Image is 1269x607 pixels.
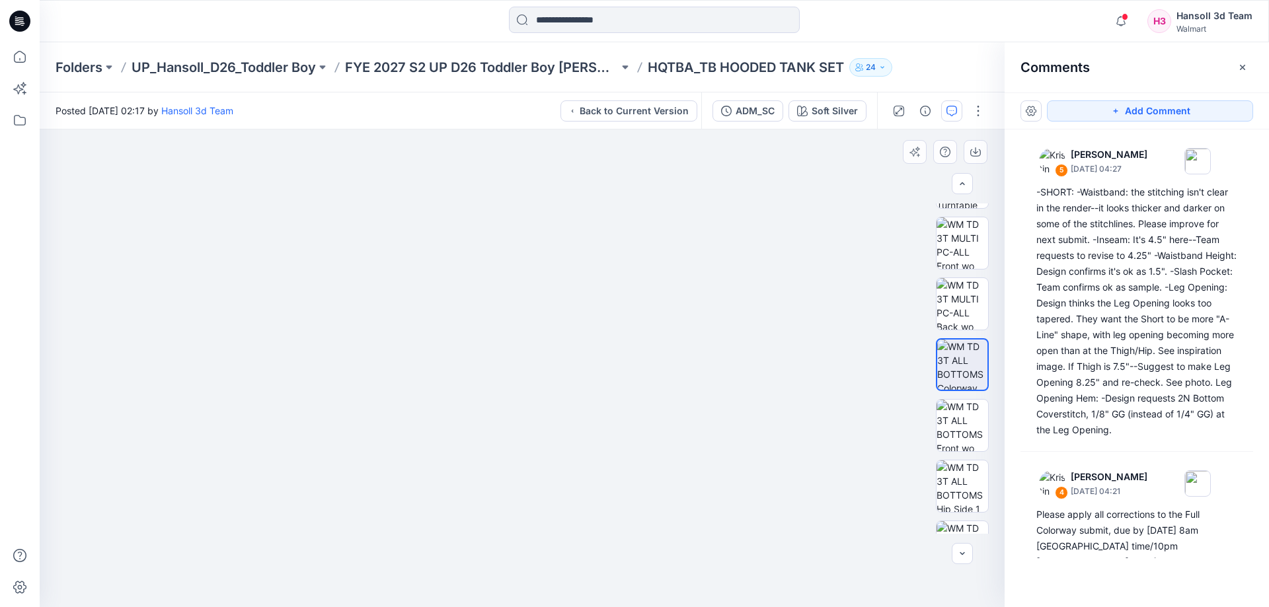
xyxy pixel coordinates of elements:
div: Walmart [1176,24,1252,34]
button: Soft Silver [788,100,866,122]
a: UP_Hansoll_D26_Toddler Boy [132,58,316,77]
h2: Comments [1020,59,1090,75]
p: [DATE] 04:21 [1071,485,1147,498]
a: FYE 2027 S2 UP D26 Toddler Boy [PERSON_NAME] [345,58,619,77]
img: Kristin Veit [1039,470,1065,497]
p: [PERSON_NAME] [1071,147,1147,162]
p: [DATE] 04:27 [1071,162,1147,176]
img: WM TD 3T ALL BOTTOMS Front wo Avatar [937,400,988,451]
div: ADM_SC [736,104,775,118]
img: eyJhbGciOiJIUzI1NiIsImtpZCI6IjAiLCJzbHQiOiJzZXMiLCJ0eXAiOiJKV1QifQ.eyJkYXRhIjp7InR5cGUiOiJzdG9yYW... [216,90,829,607]
button: Details [915,100,936,122]
img: WM TD 3T ALL BOTTOMS Colorway wo Avatar [937,339,987,390]
p: 24 [866,60,876,75]
img: WM TD 3T ALL BOTTOMS Back wo Avatar [937,521,988,573]
p: [PERSON_NAME] [1071,469,1147,485]
p: HQTBA_TB HOODED TANK SET [648,58,844,77]
img: WM TD 3T ALL BOTTOMS Hip Side 1 wo Avatar [937,460,988,512]
a: Hansoll 3d Team [161,105,233,116]
div: H3 [1147,9,1171,33]
a: Folders [56,58,102,77]
div: Soft Silver [812,104,858,118]
div: Hansoll 3d Team [1176,8,1252,24]
div: -SHORT: -Waistband: the stitching isn't clear in the render--it looks thicker and darker on some ... [1036,184,1237,438]
button: Add Comment [1047,100,1253,122]
button: ADM_SC [712,100,783,122]
img: WM TD 3T MULTI PC-ALL Front wo Avatar [937,217,988,269]
img: Kristin Veit [1039,148,1065,174]
img: WM TD 3T MULTI PC-ALL Back wo Avatar [937,278,988,330]
div: 4 [1055,486,1068,499]
button: Back to Current Version [560,100,697,122]
span: Posted [DATE] 02:17 by [56,104,233,118]
button: 24 [849,58,892,77]
div: 5 [1055,164,1068,177]
div: Please apply all corrections to the Full Colorway submit, due by [DATE] 8am [GEOGRAPHIC_DATA] tim... [1036,507,1237,586]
